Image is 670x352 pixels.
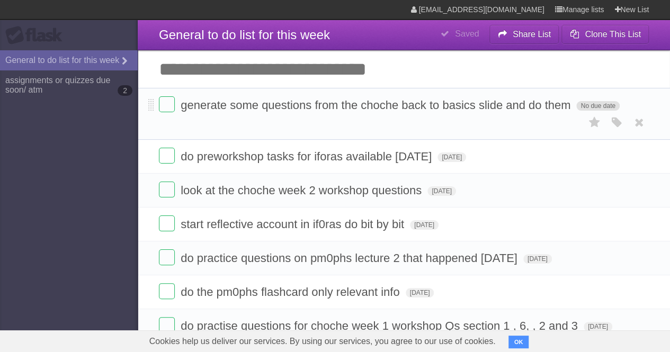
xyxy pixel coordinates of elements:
[437,152,466,162] span: [DATE]
[159,283,175,299] label: Done
[159,215,175,231] label: Done
[584,114,604,131] label: Star task
[159,148,175,164] label: Done
[513,30,551,39] b: Share List
[159,317,175,333] label: Done
[159,28,330,42] span: General to do list for this week
[181,218,407,231] span: start reflective account in if0ras do bit by bit
[181,150,434,163] span: do preworkshop tasks for iforas available [DATE]
[406,288,434,297] span: [DATE]
[118,85,132,96] b: 2
[159,182,175,197] label: Done
[489,25,559,44] button: Share List
[523,254,552,264] span: [DATE]
[5,26,69,45] div: Flask
[585,30,641,39] b: Clone This List
[181,251,520,265] span: do practice questions on pm0phs lecture 2 that happened [DATE]
[181,285,402,299] span: do the pm0phs flashcard only relevant info
[455,29,479,38] b: Saved
[576,101,619,111] span: No due date
[181,319,580,332] span: do practise questions for choche week 1 workshop Qs section 1 , 6, , 2 and 3
[561,25,649,44] button: Clone This List
[181,98,573,112] span: generate some questions from the choche back to basics slide and do them
[159,249,175,265] label: Done
[584,322,612,331] span: [DATE]
[508,336,529,348] button: OK
[181,184,424,197] span: look at the choche week 2 workshop questions
[427,186,456,196] span: [DATE]
[139,331,506,352] span: Cookies help us deliver our services. By using our services, you agree to our use of cookies.
[159,96,175,112] label: Done
[410,220,439,230] span: [DATE]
